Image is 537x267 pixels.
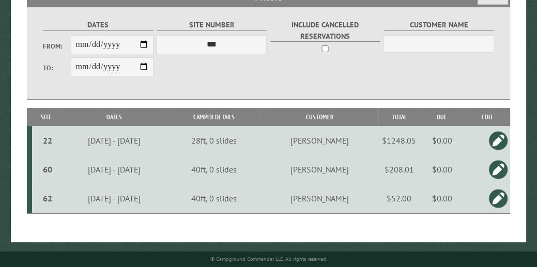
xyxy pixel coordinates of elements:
[36,164,59,175] div: 60
[260,126,378,155] td: [PERSON_NAME]
[36,135,59,146] div: 22
[167,126,260,155] td: 28ft, 0 slides
[260,108,378,126] th: Customer
[420,184,465,213] td: $0.00
[61,108,168,126] th: Dates
[378,184,420,213] td: $52.00
[157,19,267,31] label: Site Number
[383,19,494,31] label: Customer Name
[420,126,465,155] td: $0.00
[270,19,380,42] label: Include Cancelled Reservations
[260,155,378,184] td: [PERSON_NAME]
[378,108,420,126] th: Total
[63,135,166,146] div: [DATE] - [DATE]
[378,126,420,155] td: $1248.05
[465,108,510,126] th: Edit
[210,256,327,262] small: © Campground Commander LLC. All rights reserved.
[167,155,260,184] td: 40ft, 0 slides
[43,41,70,51] label: From:
[167,184,260,213] td: 40ft, 0 slides
[378,155,420,184] td: $208.01
[260,184,378,213] td: [PERSON_NAME]
[420,108,465,126] th: Due
[43,63,70,73] label: To:
[32,108,61,126] th: Site
[43,19,153,31] label: Dates
[420,155,465,184] td: $0.00
[63,164,166,175] div: [DATE] - [DATE]
[36,193,59,203] div: 62
[167,108,260,126] th: Camper Details
[63,193,166,203] div: [DATE] - [DATE]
